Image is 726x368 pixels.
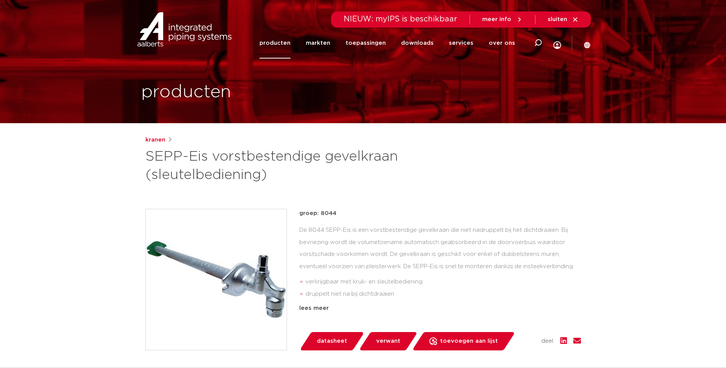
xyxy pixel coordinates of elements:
a: datasheet [299,332,364,350]
a: markten [306,28,330,59]
a: over ons [489,28,515,59]
p: groep: 8044 [299,209,581,218]
a: sluiten [548,16,579,23]
h1: SEPP-Eis vorstbestendige gevelkraan (sleutelbediening) [145,148,433,184]
span: datasheet [317,335,347,347]
a: verwant [359,332,418,350]
li: verkrijgbaar met kruk- en sleutelbediening. [305,276,581,288]
span: NIEUW: myIPS is beschikbaar [344,15,457,23]
span: meer info [482,16,511,22]
img: Product Image for SEPP-Eis vorstbestendige gevelkraan (sleutelbediening) [146,209,287,350]
span: sluiten [548,16,567,22]
span: toevoegen aan lijst [440,335,498,347]
li: druppelt niet na bij dichtdraaien [305,288,581,300]
span: deel: [541,337,554,346]
a: services [449,28,473,59]
h1: producten [141,80,231,104]
a: toepassingen [346,28,386,59]
a: kranen [145,135,165,145]
div: my IPS [553,25,561,61]
a: producten [259,28,290,59]
a: meer info [482,16,523,23]
a: downloads [401,28,434,59]
nav: Menu [259,28,515,59]
span: verwant [376,335,400,347]
div: lees meer [299,304,581,313]
div: De 8044 SEPP-Eis is een vorstbestendige gevelkraan die niet nadruppelt bij het dichtdraaien. Bij ... [299,224,581,301]
li: eenvoudige en snelle montage dankzij insteekverbinding [305,300,581,313]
